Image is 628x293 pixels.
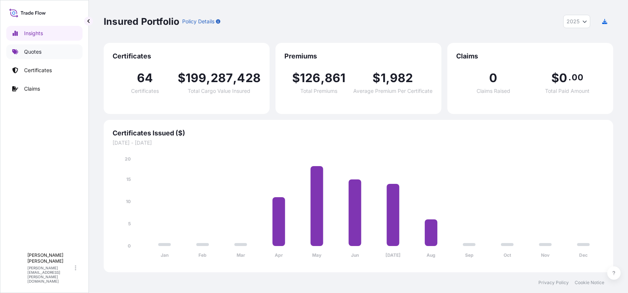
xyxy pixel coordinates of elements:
a: Privacy Policy [538,280,569,286]
tspan: Sep [465,252,474,258]
span: 1 [381,72,386,84]
p: Quotes [24,48,41,55]
span: , [206,72,210,84]
span: 199 [186,72,207,84]
button: Year Selector [563,15,590,28]
span: Claims [456,52,604,61]
span: 0 [489,72,497,84]
tspan: [DATE] [385,252,401,258]
span: Certificates [113,52,261,61]
span: , [233,72,237,84]
span: Average Premium Per Certificate [353,88,432,94]
p: [PERSON_NAME] [PERSON_NAME] [27,252,73,264]
span: 2025 [567,18,579,25]
span: 982 [390,72,413,84]
a: Certificates [6,63,83,78]
tspan: Jun [351,252,359,258]
span: 861 [325,72,346,84]
span: , [321,72,325,84]
p: Policy Details [182,18,214,25]
a: Claims [6,81,83,96]
tspan: Nov [541,252,550,258]
span: Total Paid Amount [545,88,589,94]
span: $ [373,72,380,84]
a: Quotes [6,44,83,59]
span: J [15,264,19,272]
span: Certificates [131,88,159,94]
tspan: Apr [275,252,283,258]
span: Claims Raised [477,88,510,94]
span: 428 [237,72,261,84]
span: . [568,74,571,80]
span: 64 [137,72,153,84]
span: $ [178,72,186,84]
span: 00 [572,74,583,80]
span: $ [551,72,559,84]
p: Certificates [24,67,52,74]
tspan: Oct [504,252,511,258]
tspan: Aug [427,252,435,258]
tspan: 0 [128,243,131,249]
span: $ [292,72,300,84]
tspan: Mar [237,252,245,258]
tspan: May [312,252,322,258]
a: Insights [6,26,83,41]
span: Total Cargo Value Insured [188,88,250,94]
tspan: 10 [126,199,131,204]
p: Insured Portfolio [104,16,179,27]
p: Insights [24,30,43,37]
span: [DATE] - [DATE] [113,139,604,146]
tspan: 15 [126,176,131,182]
span: , [386,72,390,84]
span: Premiums [284,52,432,61]
tspan: Dec [579,252,588,258]
tspan: Feb [198,252,207,258]
span: 287 [211,72,233,84]
tspan: 20 [125,156,131,162]
tspan: 5 [128,221,131,226]
span: Total Premiums [300,88,337,94]
p: [PERSON_NAME][EMAIL_ADDRESS][PERSON_NAME][DOMAIN_NAME] [27,266,73,283]
p: Claims [24,85,40,92]
span: Certificates Issued ($) [113,129,604,138]
a: Cookie Notice [575,280,604,286]
span: 126 [300,72,321,84]
tspan: Jan [161,252,168,258]
span: 0 [559,72,567,84]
